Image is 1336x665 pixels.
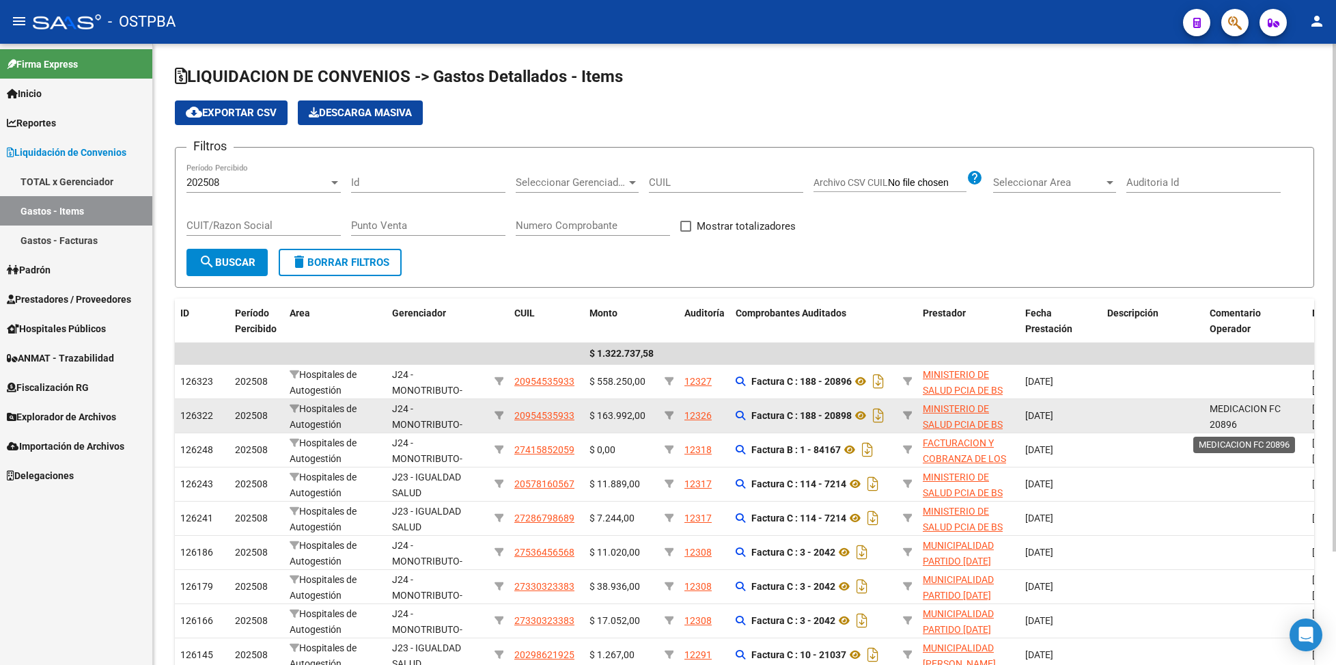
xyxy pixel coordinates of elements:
span: FACTURACION Y COBRANZA DE LOS EFECTORES PUBLICOS S.E. [923,437,1006,495]
strong: Factura C : 114 - 7214 [751,478,846,489]
span: $ 0,00 [589,444,615,455]
span: 20578160567 [514,478,574,489]
span: MINISTERIO DE SALUD PCIA DE BS AS [923,369,1003,411]
span: Fiscalización RG [7,380,89,395]
span: 202508 [235,615,268,626]
span: Prestadores / Proveedores [7,292,131,307]
div: 12317 [684,476,712,492]
span: $ 17.052,00 [589,615,640,626]
i: Descargar documento [864,507,882,529]
datatable-header-cell: ID [175,299,229,344]
span: MINISTERIO DE SALUD PCIA DE BS AS [923,506,1003,548]
datatable-header-cell: Gerenciador [387,299,489,344]
div: 12308 [684,613,712,629]
strong: Factura C : 188 - 20896 [751,376,852,387]
span: Inicio [7,86,42,101]
span: 202508 [235,581,268,592]
span: MINISTERIO DE SALUD PCIA DE BS AS [923,472,1003,514]
mat-icon: menu [11,13,27,29]
span: Hospitales de Autogestión [290,506,357,532]
span: Hospitales Públicos [7,321,106,336]
i: Descargar documento [859,439,876,461]
span: Período Percibido [235,308,277,334]
span: [DATE] [1025,478,1053,489]
span: Auditoría [684,308,725,318]
span: Borrar Filtros [291,256,389,269]
div: (30626983398) [923,470,1014,498]
span: Monto [589,308,617,318]
div: (30999001242) [923,538,1014,567]
span: 126166 [180,615,213,626]
strong: Factura C : 3 - 2042 [751,581,835,592]
strong: Factura C : 3 - 2042 [751,615,835,626]
span: [DATE] [1025,547,1053,558]
mat-icon: delete [291,254,307,270]
span: Hospitales de Autogestión [290,437,357,464]
mat-icon: help [966,169,983,186]
datatable-header-cell: Auditoría [679,299,730,344]
div: Open Intercom Messenger [1290,619,1322,651]
span: Hospitales de Autogestión [290,608,357,635]
mat-icon: person [1309,13,1325,29]
span: 202508 [235,649,268,660]
strong: Factura B : 1 - 84167 [751,444,841,455]
button: Borrar Filtros [279,249,402,276]
span: J23 - IGUALDAD SALUD [392,506,461,532]
span: 27415852059 [514,444,574,455]
span: 202508 [235,513,268,524]
div: 12308 [684,579,712,595]
span: ID [180,308,189,318]
span: [DATE] [1025,649,1053,660]
span: Comprobantes Auditados [736,308,846,318]
span: J24 - MONOTRIBUTO-IGUALDAD SALUD-PRENSA [392,403,472,461]
i: Descargar documento [853,541,871,563]
span: 20954535933 [514,410,574,421]
span: 126243 [180,478,213,489]
span: Reportes [7,116,56,131]
span: Importación de Archivos [7,439,124,454]
span: 126186 [180,547,213,558]
span: $ 163.992,00 [589,410,645,421]
mat-icon: search [199,254,215,270]
div: (30715497456) [923,435,1014,464]
i: Descargar documento [853,575,871,597]
div: 12291 [684,647,712,663]
span: [DATE] [1025,410,1053,421]
span: J24 - MONOTRIBUTO-IGUALDAD SALUD-PRENSA [392,574,472,632]
span: 126241 [180,513,213,524]
span: Padrón [7,262,51,277]
strong: Factura C : 188 - 20898 [751,410,852,421]
span: Exportar CSV [186,107,277,119]
button: Exportar CSV [175,100,288,125]
i: Descargar documento [869,405,887,426]
span: Buscar [199,256,255,269]
span: 202508 [186,176,219,189]
div: (30999001242) [923,572,1014,601]
span: 202508 [235,410,268,421]
span: $ 38.936,00 [589,581,640,592]
span: 202508 [235,376,268,387]
datatable-header-cell: Período Percibido [229,299,284,344]
span: Seleccionar Area [993,176,1104,189]
strong: Factura C : 3 - 2042 [751,547,835,558]
div: 12318 [684,442,712,458]
span: Hospitales de Autogestión [290,540,357,567]
span: Firma Express [7,57,78,72]
span: MUNICIPALIDAD PARTIDO [DATE] [923,574,994,601]
span: 126248 [180,444,213,455]
div: 12308 [684,545,712,560]
span: $ 11.020,00 [589,547,640,558]
span: Comentario Operador [1210,308,1261,334]
i: Descargar documento [853,610,871,632]
span: $ 558.250,00 [589,376,645,387]
button: Buscar [186,249,268,276]
span: [DATE] [1025,444,1053,455]
span: J24 - MONOTRIBUTO-IGUALDAD SALUD-PRENSA [392,369,472,426]
span: Gerenciador [392,308,446,318]
span: Hospitales de Autogestión [290,369,357,396]
span: MEDICACION FC 20896 [1210,403,1281,430]
span: MUNICIPALIDAD PARTIDO [DATE] [923,540,994,567]
div: 12317 [684,511,712,526]
span: MUNICIPALIDAD PARTIDO [DATE] [923,608,994,635]
i: Descargar documento [864,473,882,495]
